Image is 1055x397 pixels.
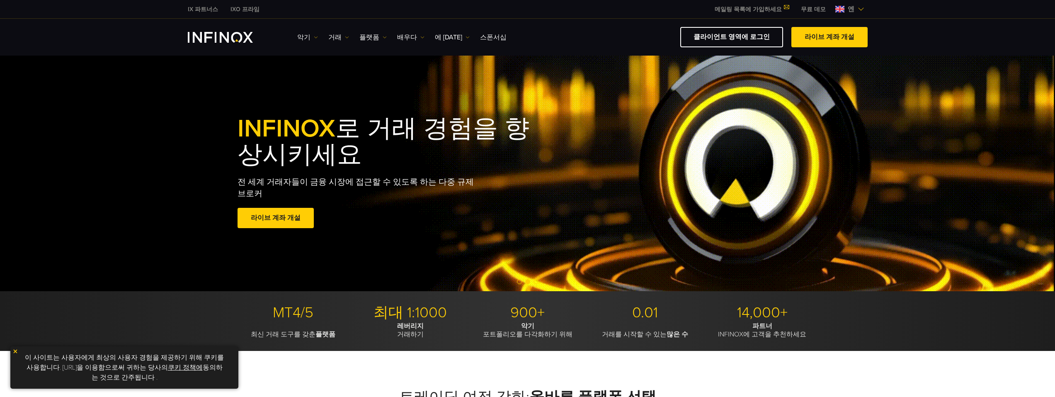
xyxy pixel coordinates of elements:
a: 인피녹스 [224,5,266,14]
font: 악기 [297,33,310,41]
font: 플랫폼 [359,33,379,41]
a: 배우다 [397,32,424,42]
span: Go to slide 2 [525,279,530,284]
font: 포트폴리오를 다각화하기 위해 [483,330,572,339]
font: 무료 데모 [801,6,826,13]
font: 파트너 [752,322,772,330]
font: MT4/5 [273,304,313,321]
font: IX 파트너스 [188,6,218,13]
font: 최대 1:1000 [373,304,447,321]
a: 쿠키 정책에 [168,363,203,372]
font: 900+ [510,304,545,321]
font: 라이브 계좌 개설 [805,33,854,41]
font: 레버리지 [397,322,424,330]
font: 배우다 [397,33,417,41]
a: INFINOX 로고 [188,32,272,43]
font: 최신 거래 도구를 갖춘 [251,330,315,339]
font: 메일링 목록에 가입하세요 [715,6,782,13]
a: 스폰서십 [480,32,507,42]
a: 클라이언트 영역에 로그인 [680,27,783,47]
font: INFINOX에 고객을 추천하세요 [718,330,806,339]
font: 0.01 [632,304,658,321]
font: 클라이언트 영역에 로그인 [694,33,770,41]
font: IXO 프라임 [230,6,260,13]
font: 14,000+ [737,304,788,321]
a: 라이브 계좌 개설 [791,27,868,47]
span: Go to slide 1 [517,279,522,284]
font: 엔 [848,5,854,13]
font: 라이브 계좌 개설 [251,214,301,222]
font: 거래를 시작할 수 있는 [602,330,667,339]
a: 인피녹스 메뉴 [795,5,832,14]
span: Go to slide 3 [534,279,538,284]
a: 악기 [297,32,318,42]
font: 악기 [521,322,534,330]
font: 로 거래 경험을 향상시키세요 [238,114,529,170]
font: 이 사이트는 사용자에게 최상의 사용자 경험을 제공하기 위해 쿠키를 사용합니다. [URL]을 이용함으로써 귀하는 당사의 [25,353,224,372]
font: 스폰서십 [480,33,507,41]
a: 거래 [328,32,349,42]
font: 전 세계 거래자들이 금융 시장에 접근할 수 있도록 하는 다중 규제 브로커 [238,177,474,199]
a: 플랫폼 [359,32,387,42]
img: 노란색 닫기 아이콘 [12,348,18,354]
a: 메일링 목록에 가입하세요 [708,6,795,13]
a: 에 [DATE] [435,32,470,42]
font: 많은 수 [667,330,688,339]
font: 거래하기 [397,330,424,339]
font: INFINOX [238,114,335,144]
font: 플랫폼 [315,330,335,339]
font: 거래 [328,33,342,41]
a: 라이브 계좌 개설 [238,208,314,228]
a: 인피녹스 [182,5,224,14]
font: 에 [DATE] [435,33,462,41]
